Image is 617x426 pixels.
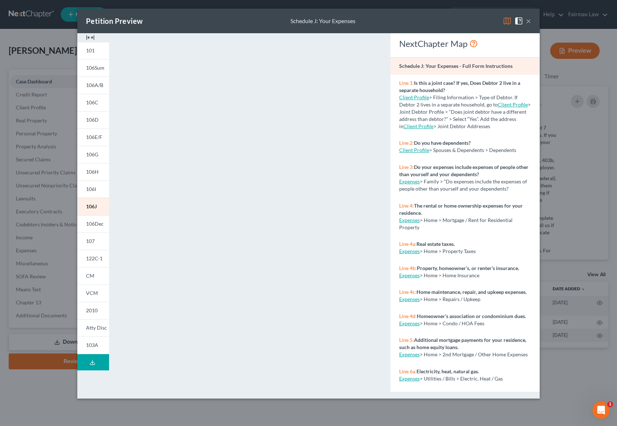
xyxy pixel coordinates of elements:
[86,238,95,244] span: 107
[77,111,109,129] a: 106D
[86,203,97,209] span: 106J
[399,164,414,170] span: Line 3:
[399,296,420,302] a: Expenses
[607,401,613,407] span: 1
[86,325,107,331] span: Atty Disc
[399,94,518,108] span: > Filing Information > Type of Debtor. If Debtor 2 lives in a separate household, go to
[399,63,513,69] strong: Schedule J: Your Expenses - Full Form Instructions
[77,267,109,284] a: CM
[86,273,94,279] span: CM
[417,241,455,247] strong: Real estate taxes.
[399,272,420,278] a: Expenses
[86,134,102,140] span: 106E/F
[514,17,523,25] img: help-close-5ba153eb36485ed6c1ea00a893f15db1cb9b99d6cae46e1a8edb6c62d00a1a76.svg
[77,198,109,215] a: 106J
[417,368,479,374] strong: Electricity, heat, natural gas.
[399,164,528,177] strong: Do your expenses include expenses of people other than yourself and your dependents?
[77,59,109,77] a: 106Sum
[420,375,503,382] span: > Utilities / Bills > Electric, Heat / Gas
[399,203,523,216] strong: The rental or home ownership expenses for your residence.
[77,181,109,198] a: 106I
[404,123,490,129] span: > Joint Debtor Addresses
[86,82,103,88] span: 106A/B
[77,163,109,181] a: 106H
[526,17,531,25] button: ×
[86,151,98,157] span: 106G
[399,265,417,271] span: Line 4b:
[399,337,414,343] span: Line 5:
[86,33,95,42] img: expand-e0f6d898513216a626fdd78e52531dac95497ffd26381d4c15ee2fc46db09dca.svg
[77,146,109,163] a: 106G
[86,342,98,348] span: 103A
[399,248,420,254] a: Expenses
[77,129,109,146] a: 106E/F
[399,289,417,295] span: Line 4c:
[77,232,109,250] a: 107
[77,77,109,94] a: 106A/B
[86,255,103,261] span: 122C-1
[77,94,109,111] a: 106C
[420,248,476,254] span: > Home > Property Taxes
[86,47,95,53] span: 101
[86,186,96,192] span: 106I
[86,290,98,296] span: VCM
[399,178,420,184] a: Expenses
[399,147,429,153] a: Client Profile
[420,320,484,326] span: > Home > Condo / HOA Fees
[77,215,109,232] a: 106Dec
[77,319,109,336] a: Atty Disc
[399,351,420,357] a: Expenses
[290,17,355,25] div: Schedule J: Your Expenses
[399,241,417,247] span: Line 4a:
[399,313,417,319] span: Line 4d:
[429,147,516,153] span: > Spouses & Dependents > Dependents
[86,117,99,123] span: 106D
[77,284,109,302] a: VCM
[399,80,414,86] span: Line 1:
[86,169,99,175] span: 106H
[86,99,98,105] span: 106C
[77,42,109,59] a: 101
[399,217,420,223] a: Expenses
[420,296,480,302] span: > Home > Repairs / Upkeep
[417,289,527,295] strong: Home maintenance, repair, and upkeep expenses.
[122,39,377,391] iframe: <object ng-attr-data='[URL][DOMAIN_NAME]' type='application/pdf' width='100%' height='975px'></ob...
[498,101,528,108] a: Client Profile
[399,368,417,374] span: Line 6a:
[399,217,513,230] span: > Home > Mortgage / Rent for Residential Property
[592,401,610,419] iframe: Intercom live chat
[86,65,104,71] span: 106Sum
[77,250,109,267] a: 122C-1
[399,337,526,350] strong: Additional mortgage payments for your residence, such as home equity loans.
[420,272,479,278] span: > Home > Home Insurance
[399,375,420,382] a: Expenses
[399,140,414,146] span: Line 2:
[404,123,433,129] a: Client Profile
[86,307,98,313] span: 2010
[399,94,429,100] a: Client Profile
[417,313,526,319] strong: Homeowner’s association or condominium dues.
[86,221,104,227] span: 106Dec
[399,101,531,129] span: > Joint Debtor Profile > “Does joint debtor have a different address than debtor?” > Select “Yes”...
[417,265,519,271] strong: Property, homeowner’s, or renter’s insurance.
[420,351,528,357] span: > Home > 2nd Mortgage / Other Home Expenses
[414,140,471,146] strong: Do you have dependents?
[399,80,520,93] strong: Is this a joint case? If yes, Does Debtor 2 live in a separate household?
[77,302,109,319] a: 2010
[86,16,143,26] div: Petition Preview
[399,178,527,192] span: > Family > “Do expenses include the expenses of people other than yourself and your dependents?
[77,336,109,354] a: 103A
[399,38,531,49] div: NextChapter Map
[399,203,414,209] span: Line 4:
[503,17,512,25] img: map-eea8200ae884c6f1103ae1953ef3d486a96c86aabb227e865a55264e3737af1f.svg
[399,320,420,326] a: Expenses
